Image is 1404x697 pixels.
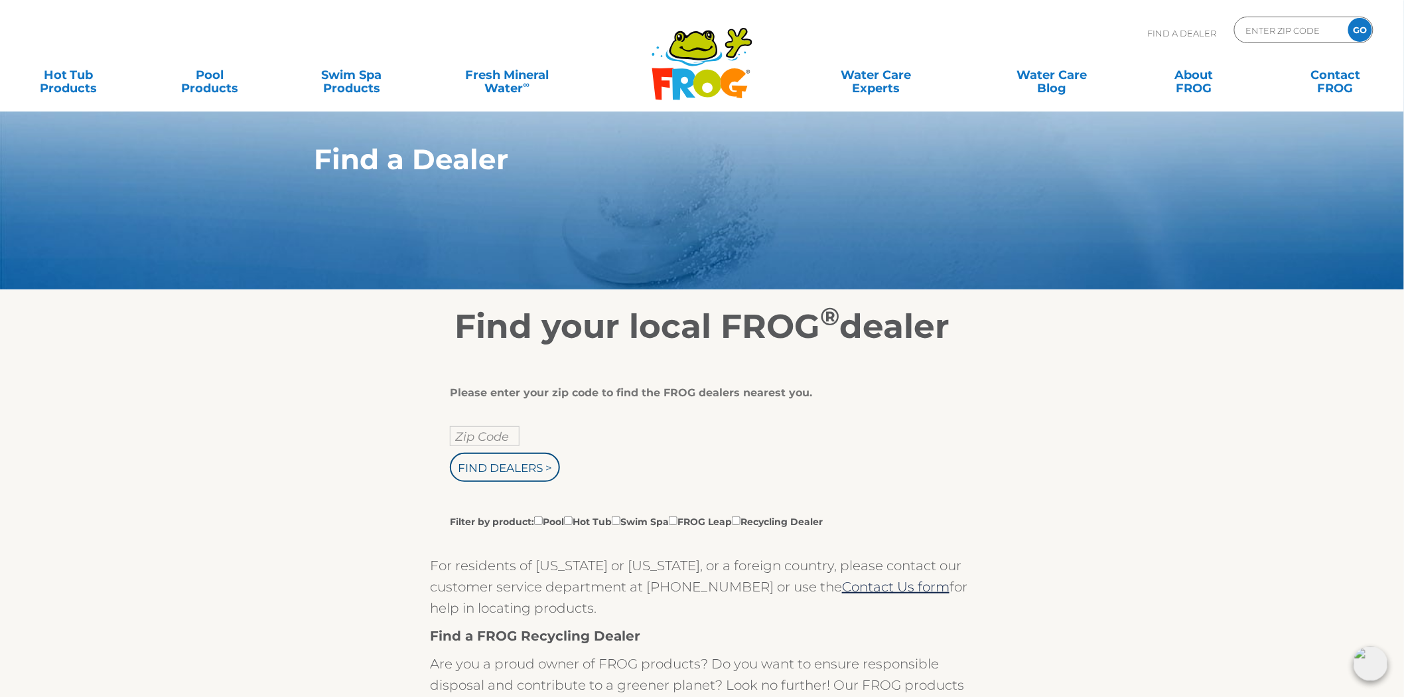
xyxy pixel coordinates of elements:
[612,516,620,525] input: Filter by product:PoolHot TubSwim SpaFROG LeapRecycling Dealer
[13,62,123,88] a: Hot TubProducts
[669,516,677,525] input: Filter by product:PoolHot TubSwim SpaFROG LeapRecycling Dealer
[1348,18,1372,42] input: GO
[155,62,265,88] a: PoolProducts
[430,628,640,644] strong: Find a FROG Recycling Dealer
[450,386,944,400] div: Please enter your zip code to find the FROG dealers nearest you.
[297,62,407,88] a: Swim SpaProducts
[1139,62,1249,88] a: AboutFROG
[820,301,839,331] sup: ®
[524,79,530,90] sup: ∞
[534,516,543,525] input: Filter by product:PoolHot TubSwim SpaFROG LeapRecycling Dealer
[997,62,1107,88] a: Water CareBlog
[1148,17,1217,50] p: Find A Dealer
[732,516,740,525] input: Filter by product:PoolHot TubSwim SpaFROG LeapRecycling Dealer
[439,62,577,88] a: Fresh MineralWater∞
[564,516,573,525] input: Filter by product:PoolHot TubSwim SpaFROG LeapRecycling Dealer
[1245,21,1334,40] input: Zip Code Form
[842,579,949,595] a: Contact Us form
[314,143,1028,175] h1: Find a Dealer
[1354,647,1388,681] img: openIcon
[787,62,966,88] a: Water CareExperts
[450,453,560,482] input: Find Dealers >
[430,555,974,619] p: For residents of [US_STATE] or [US_STATE], or a foreign country, please contact our customer serv...
[450,514,823,528] label: Filter by product: Pool Hot Tub Swim Spa FROG Leap Recycling Dealer
[1281,62,1391,88] a: ContactFROG
[294,307,1110,347] h2: Find your local FROG dealer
